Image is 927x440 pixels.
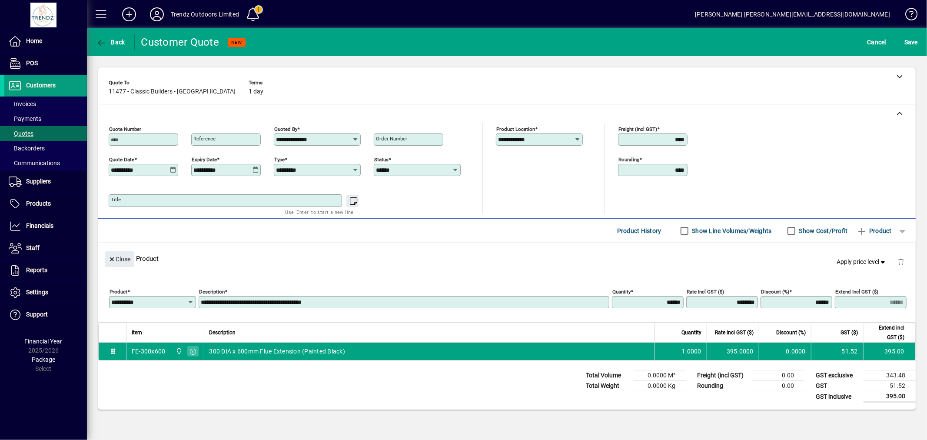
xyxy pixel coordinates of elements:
[9,100,36,107] span: Invoices
[32,356,55,363] span: Package
[87,34,135,50] app-page-header-button: Back
[691,227,772,235] label: Show Line Volumes/Weights
[4,126,87,141] a: Quotes
[811,391,864,402] td: GST inclusive
[143,7,171,22] button: Profile
[109,157,134,163] mat-label: Quote date
[4,260,87,281] a: Reports
[4,237,87,259] a: Staff
[864,391,916,402] td: 395.00
[797,227,848,235] label: Show Cost/Profit
[811,381,864,391] td: GST
[752,381,804,391] td: 0.00
[105,251,134,267] button: Close
[192,157,217,163] mat-label: Expiry date
[618,126,657,132] mat-label: Freight (incl GST)
[26,60,38,67] span: POS
[841,328,858,337] span: GST ($)
[26,178,51,185] span: Suppliers
[26,37,42,44] span: Home
[132,347,166,356] div: FE-300x600
[634,370,686,381] td: 0.0000 M³
[109,88,236,95] span: 11477 - Classic Builders - [GEOGRAPHIC_DATA]
[902,34,920,50] button: Save
[835,289,878,295] mat-label: Extend incl GST ($)
[111,197,121,203] mat-label: Title
[681,328,701,337] span: Quantity
[752,370,804,381] td: 0.00
[811,370,864,381] td: GST exclusive
[890,258,911,266] app-page-header-button: Delete
[26,222,53,229] span: Financials
[108,252,131,267] span: Close
[759,343,811,360] td: 0.0000
[712,347,754,356] div: 395.0000
[612,289,631,295] mat-label: Quantity
[9,145,45,152] span: Backorders
[209,347,346,356] span: 300 DIA x 600mm Flue Extension (Painted Black)
[687,289,724,295] mat-label: Rate incl GST ($)
[109,126,141,132] mat-label: Quote number
[864,381,916,391] td: 51.52
[4,282,87,303] a: Settings
[682,347,702,356] span: 1.0000
[25,338,63,345] span: Financial Year
[193,136,216,142] mat-label: Reference
[761,289,789,295] mat-label: Discount (%)
[811,343,863,360] td: 51.52
[693,381,752,391] td: Rounding
[4,30,87,52] a: Home
[4,53,87,74] a: POS
[904,35,918,49] span: ave
[4,171,87,193] a: Suppliers
[115,7,143,22] button: Add
[4,141,87,156] a: Backorders
[26,289,48,296] span: Settings
[834,254,891,270] button: Apply price level
[614,223,665,239] button: Product History
[581,370,634,381] td: Total Volume
[9,160,60,167] span: Communications
[26,244,40,251] span: Staff
[141,35,219,49] div: Customer Quote
[96,39,125,46] span: Back
[286,207,354,217] mat-hint: Use 'Enter' to start a new line
[837,257,887,267] span: Apply price level
[9,130,33,137] span: Quotes
[867,35,887,49] span: Cancel
[376,136,407,142] mat-label: Order number
[4,215,87,237] a: Financials
[171,7,239,21] div: Trendz Outdoors Limited
[869,323,904,342] span: Extend incl GST ($)
[231,40,242,45] span: NEW
[617,224,661,238] span: Product History
[103,255,136,263] app-page-header-button: Close
[26,200,51,207] span: Products
[26,311,48,318] span: Support
[274,126,297,132] mat-label: Quoted by
[496,126,535,132] mat-label: Product location
[274,157,285,163] mat-label: Type
[98,243,916,274] div: Product
[864,370,916,381] td: 343.48
[4,156,87,170] a: Communications
[863,343,915,360] td: 395.00
[249,88,263,95] span: 1 day
[852,223,896,239] button: Product
[9,115,41,122] span: Payments
[26,267,47,273] span: Reports
[899,2,916,30] a: Knowledge Base
[618,157,639,163] mat-label: Rounding
[865,34,889,50] button: Cancel
[776,328,806,337] span: Discount (%)
[173,347,183,356] span: New Plymouth
[4,193,87,215] a: Products
[4,111,87,126] a: Payments
[581,381,634,391] td: Total Weight
[26,82,56,89] span: Customers
[715,328,754,337] span: Rate incl GST ($)
[693,370,752,381] td: Freight (incl GST)
[374,157,389,163] mat-label: Status
[695,7,890,21] div: [PERSON_NAME] [PERSON_NAME][EMAIL_ADDRESS][DOMAIN_NAME]
[890,251,911,272] button: Delete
